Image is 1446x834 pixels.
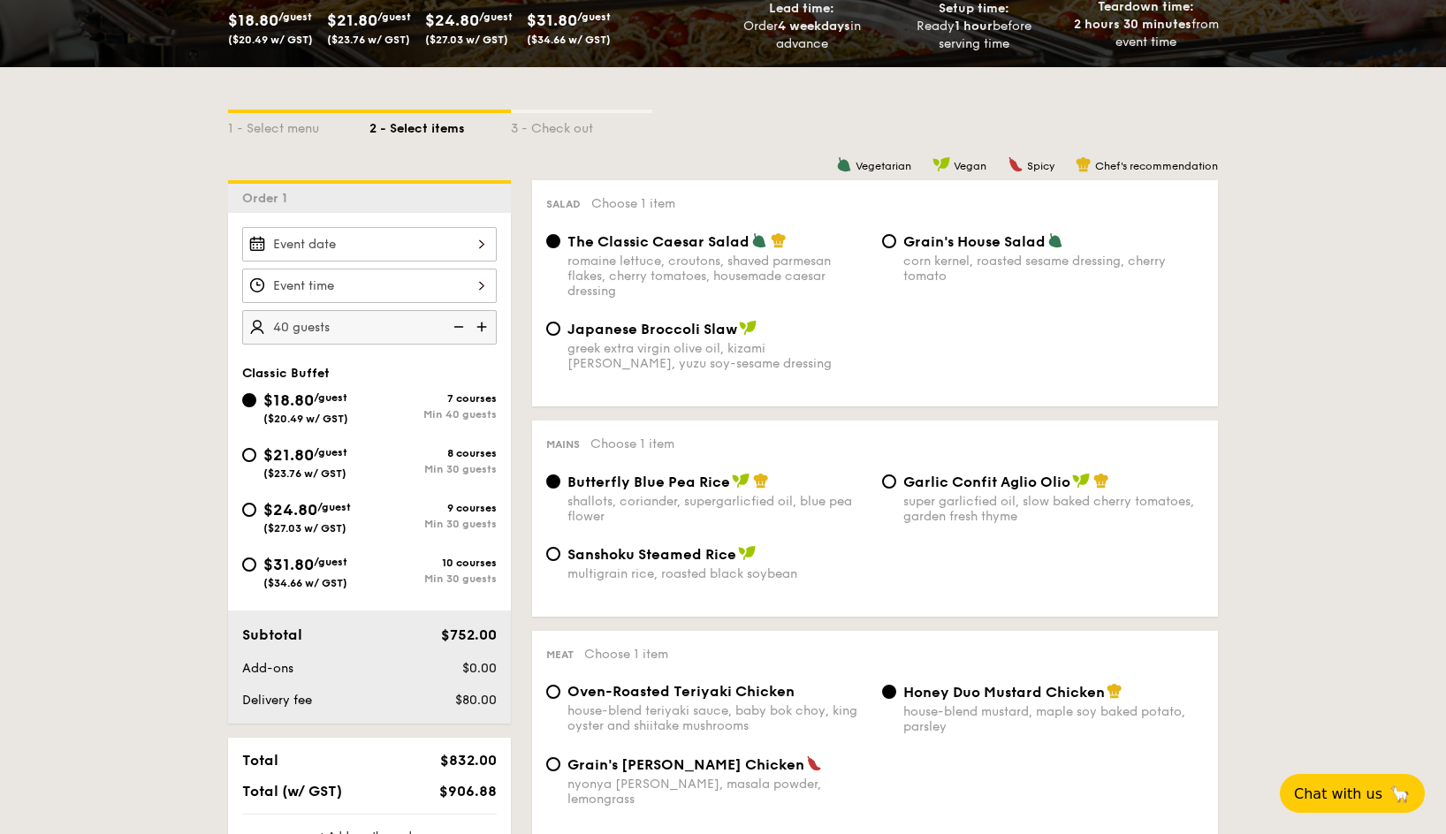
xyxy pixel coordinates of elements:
span: The Classic Caesar Salad [567,233,750,250]
img: icon-vegan.f8ff3823.svg [932,156,950,172]
span: Subtotal [242,626,302,643]
img: icon-vegetarian.fe4039eb.svg [751,232,767,248]
div: 2 - Select items [369,113,511,138]
input: Event time [242,269,497,303]
img: icon-vegan.f8ff3823.svg [732,473,750,489]
input: The Classic Caesar Saladromaine lettuce, croutons, shaved parmesan flakes, cherry tomatoes, house... [546,234,560,248]
span: ($27.03 w/ GST) [425,34,508,46]
span: Chat with us [1294,785,1382,802]
input: Grain's [PERSON_NAME] Chickennyonya [PERSON_NAME], masala powder, lemongrass [546,757,560,771]
span: $18.80 [263,390,314,410]
img: icon-chef-hat.a58ddaea.svg [753,473,769,489]
input: Honey Duo Mustard Chickenhouse-blend mustard, maple soy baked potato, parsley [882,685,896,699]
strong: 4 weekdays [778,19,850,34]
span: Classic Buffet [242,366,330,381]
div: 7 courses [369,392,497,405]
div: shallots, coriander, supergarlicfied oil, blue pea flower [567,494,868,524]
span: Butterfly Blue Pea Rice [567,474,730,490]
span: Garlic Confit Aglio Olio [903,474,1070,490]
span: Vegan [954,160,986,172]
span: Salad [546,198,581,210]
span: Spicy [1027,160,1054,172]
input: Butterfly Blue Pea Riceshallots, coriander, supergarlicfied oil, blue pea flower [546,474,560,489]
div: greek extra virgin olive oil, kizami [PERSON_NAME], yuzu soy-sesame dressing [567,341,868,371]
input: $31.80/guest($34.66 w/ GST)10 coursesMin 30 guests [242,557,256,572]
span: Sanshoku Steamed Rice [567,546,736,563]
img: icon-spicy.37a8142b.svg [1008,156,1024,172]
strong: 2 hours 30 minutes [1074,17,1191,32]
span: ($23.76 w/ GST) [327,34,410,46]
img: icon-spicy.37a8142b.svg [806,755,822,771]
span: $906.88 [439,783,497,800]
input: $21.80/guest($23.76 w/ GST)8 coursesMin 30 guests [242,448,256,462]
div: romaine lettuce, croutons, shaved parmesan flakes, cherry tomatoes, housemade caesar dressing [567,254,868,299]
div: house-blend mustard, maple soy baked potato, parsley [903,704,1204,734]
span: Setup time: [939,1,1009,16]
span: $24.80 [425,11,479,30]
span: Choose 1 item [590,436,674,451]
span: /guest [377,11,411,23]
span: /guest [314,446,347,459]
span: /guest [278,11,312,23]
span: /guest [479,11,513,23]
div: house-blend teriyaki sauce, baby bok choy, king oyster and shiitake mushrooms [567,703,868,733]
div: corn kernel, roasted sesame dressing, cherry tomato [903,254,1204,284]
div: from event time [1067,16,1225,51]
img: icon-vegan.f8ff3823.svg [1072,473,1090,489]
button: Chat with us🦙 [1280,774,1425,813]
span: ($34.66 w/ GST) [527,34,611,46]
img: icon-vegan.f8ff3823.svg [739,320,757,336]
img: icon-add.58712e84.svg [470,310,497,344]
div: multigrain rice, roasted black soybean [567,566,868,581]
span: /guest [317,501,351,513]
img: icon-chef-hat.a58ddaea.svg [1076,156,1092,172]
span: $24.80 [263,500,317,519]
img: icon-vegan.f8ff3823.svg [738,545,756,561]
img: icon-vegetarian.fe4039eb.svg [1047,232,1063,248]
span: Choose 1 item [591,196,675,211]
span: Honey Duo Mustard Chicken [903,684,1105,701]
span: Order 1 [242,191,294,206]
input: Garlic Confit Aglio Oliosuper garlicfied oil, slow baked cherry tomatoes, garden fresh thyme [882,474,896,489]
span: $80.00 [455,693,497,708]
div: super garlicfied oil, slow baked cherry tomatoes, garden fresh thyme [903,494,1204,524]
img: icon-chef-hat.a58ddaea.svg [771,232,787,248]
span: Japanese Broccoli Slaw [567,321,737,337]
span: Add-ons [242,661,293,676]
div: Min 30 guests [369,572,497,585]
div: 10 courses [369,557,497,569]
span: Grain's House Salad [903,233,1046,250]
span: ($23.76 w/ GST) [263,467,346,480]
span: Total (w/ GST) [242,783,342,800]
span: 🦙 [1389,784,1411,804]
strong: 1 hour [955,19,993,34]
span: /guest [314,391,347,404]
span: $31.80 [263,555,314,574]
input: $24.80/guest($27.03 w/ GST)9 coursesMin 30 guests [242,503,256,517]
div: nyonya [PERSON_NAME], masala powder, lemongrass [567,777,868,807]
input: Sanshoku Steamed Ricemultigrain rice, roasted black soybean [546,547,560,561]
span: /guest [577,11,611,23]
input: Japanese Broccoli Slawgreek extra virgin olive oil, kizami [PERSON_NAME], yuzu soy-sesame dressing [546,322,560,336]
img: icon-chef-hat.a58ddaea.svg [1093,473,1109,489]
span: Lead time: [769,1,834,16]
input: Event date [242,227,497,262]
div: 3 - Check out [511,113,652,138]
span: ($34.66 w/ GST) [263,577,347,589]
div: 8 courses [369,447,497,459]
span: Vegetarian [856,160,911,172]
span: $752.00 [441,626,497,643]
img: icon-reduce.1d2dbef1.svg [444,310,470,344]
span: $0.00 [462,661,497,676]
span: ($20.49 w/ GST) [228,34,313,46]
div: Min 40 guests [369,408,497,421]
span: Meat [546,648,574,661]
span: Delivery fee [242,693,312,708]
span: $832.00 [440,752,497,769]
div: Min 30 guests [369,463,497,475]
input: $18.80/guest($20.49 w/ GST)7 coursesMin 40 guests [242,393,256,407]
span: Total [242,752,278,769]
span: Oven-Roasted Teriyaki Chicken [567,683,795,700]
img: icon-vegetarian.fe4039eb.svg [836,156,852,172]
span: ($27.03 w/ GST) [263,522,346,535]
